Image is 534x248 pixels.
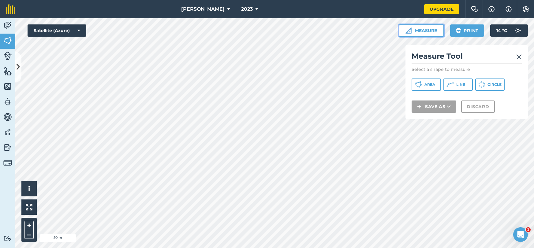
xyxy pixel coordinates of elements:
span: Area [424,82,435,87]
img: svg+xml;base64,PD94bWwgdmVyc2lvbj0iMS4wIiBlbmNvZGluZz0idXRmLTgiPz4KPCEtLSBHZW5lcmF0b3I6IEFkb2JlIE... [3,159,12,167]
img: svg+xml;base64,PD94bWwgdmVyc2lvbj0iMS4wIiBlbmNvZGluZz0idXRmLTgiPz4KPCEtLSBHZW5lcmF0b3I6IEFkb2JlIE... [3,112,12,122]
img: A cog icon [522,6,529,12]
img: svg+xml;base64,PD94bWwgdmVyc2lvbj0iMS4wIiBlbmNvZGluZz0idXRmLTgiPz4KPCEtLSBHZW5lcmF0b3I6IEFkb2JlIE... [3,143,12,152]
button: Area [412,78,441,91]
iframe: Intercom live chat [513,227,528,242]
span: Line [456,82,465,87]
button: – [24,230,34,239]
img: svg+xml;base64,PHN2ZyB4bWxucz0iaHR0cDovL3d3dy53My5vcmcvMjAwMC9zdmciIHdpZHRoPSIyMiIgaGVpZ2h0PSIzMC... [516,53,522,60]
a: Upgrade [424,4,459,14]
span: 2023 [241,5,253,13]
img: svg+xml;base64,PHN2ZyB4bWxucz0iaHR0cDovL3d3dy53My5vcmcvMjAwMC9zdmciIHdpZHRoPSIxNyIgaGVpZ2h0PSIxNy... [506,5,512,13]
img: svg+xml;base64,PD94bWwgdmVyc2lvbj0iMS4wIiBlbmNvZGluZz0idXRmLTgiPz4KPCEtLSBHZW5lcmF0b3I6IEFkb2JlIE... [3,235,12,241]
img: svg+xml;base64,PHN2ZyB4bWxucz0iaHR0cDovL3d3dy53My5vcmcvMjAwMC9zdmciIHdpZHRoPSI1NiIgaGVpZ2h0PSI2MC... [3,36,12,45]
button: + [24,221,34,230]
img: Four arrows, one pointing top left, one top right, one bottom right and the last bottom left [26,204,32,210]
img: Two speech bubbles overlapping with the left bubble in the forefront [471,6,478,12]
img: svg+xml;base64,PD94bWwgdmVyc2lvbj0iMS4wIiBlbmNvZGluZz0idXRmLTgiPz4KPCEtLSBHZW5lcmF0b3I6IEFkb2JlIE... [3,21,12,30]
span: 14 ° C [496,24,507,37]
img: svg+xml;base64,PHN2ZyB4bWxucz0iaHR0cDovL3d3dy53My5vcmcvMjAwMC9zdmciIHdpZHRoPSI1NiIgaGVpZ2h0PSI2MC... [3,82,12,91]
button: i [21,181,37,196]
button: Save as [412,100,456,113]
img: svg+xml;base64,PD94bWwgdmVyc2lvbj0iMS4wIiBlbmNvZGluZz0idXRmLTgiPz4KPCEtLSBHZW5lcmF0b3I6IEFkb2JlIE... [512,24,524,37]
button: Circle [475,78,505,91]
button: Discard [461,100,495,113]
img: svg+xml;base64,PHN2ZyB4bWxucz0iaHR0cDovL3d3dy53My5vcmcvMjAwMC9zdmciIHdpZHRoPSIxOSIgaGVpZ2h0PSIyNC... [456,27,461,34]
button: Measure [399,24,444,37]
img: svg+xml;base64,PD94bWwgdmVyc2lvbj0iMS4wIiBlbmNvZGluZz0idXRmLTgiPz4KPCEtLSBHZW5lcmF0b3I6IEFkb2JlIE... [3,52,12,60]
img: svg+xml;base64,PHN2ZyB4bWxucz0iaHR0cDovL3d3dy53My5vcmcvMjAwMC9zdmciIHdpZHRoPSIxNCIgaGVpZ2h0PSIyNC... [417,103,421,110]
button: 14 °C [490,24,528,37]
img: fieldmargin Logo [6,4,15,14]
button: Print [450,24,484,37]
img: svg+xml;base64,PD94bWwgdmVyc2lvbj0iMS4wIiBlbmNvZGluZz0idXRmLTgiPz4KPCEtLSBHZW5lcmF0b3I6IEFkb2JlIE... [3,128,12,137]
span: Circle [487,82,502,87]
img: svg+xml;base64,PD94bWwgdmVyc2lvbj0iMS4wIiBlbmNvZGluZz0idXRmLTgiPz4KPCEtLSBHZW5lcmF0b3I6IEFkb2JlIE... [3,97,12,106]
img: A question mark icon [488,6,495,12]
button: Satellite (Azure) [28,24,86,37]
span: 1 [526,227,531,232]
button: Line [443,78,473,91]
img: Ruler icon [405,27,412,34]
span: i [28,185,30,192]
h2: Measure Tool [412,51,522,64]
p: Select a shape to measure [412,66,522,72]
span: [PERSON_NAME] [181,5,225,13]
img: svg+xml;base64,PHN2ZyB4bWxucz0iaHR0cDovL3d3dy53My5vcmcvMjAwMC9zdmciIHdpZHRoPSI1NiIgaGVpZ2h0PSI2MC... [3,67,12,76]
